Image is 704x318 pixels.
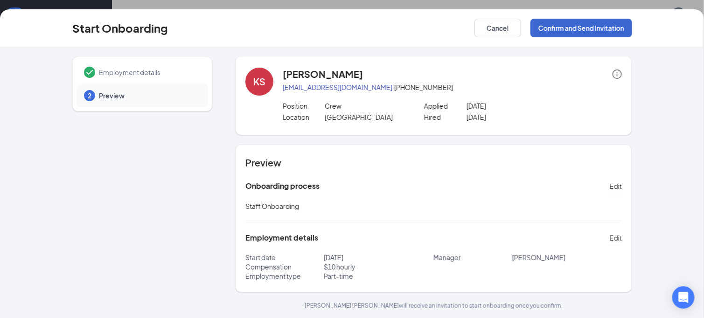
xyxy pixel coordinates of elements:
p: [PERSON_NAME] [PERSON_NAME] will receive an invitation to start onboarding once you confirm. [236,302,632,310]
p: Manager [433,253,512,262]
h4: [PERSON_NAME] [283,68,363,81]
span: Edit [610,233,622,242]
p: · [PHONE_NUMBER] [283,83,622,92]
p: [GEOGRAPHIC_DATA] [325,112,410,122]
p: Location [283,112,325,122]
button: Edit [610,230,622,245]
p: Applied [424,101,467,111]
span: Staff Onboarding [245,202,299,210]
h5: Employment details [245,233,318,243]
span: Employment details [99,68,199,77]
div: Open Intercom Messenger [672,286,695,309]
button: Cancel [474,19,521,37]
svg: Checkmark [84,67,95,78]
p: [DATE] [324,253,434,262]
span: 2 [88,91,91,100]
p: Compensation [245,262,324,271]
h5: Onboarding process [245,181,320,191]
p: [DATE] [467,112,551,122]
p: Position [283,101,325,111]
span: Preview [99,91,199,100]
p: [PERSON_NAME] [512,253,622,262]
span: info-circle [613,69,622,79]
h3: Start Onboarding [72,20,168,36]
button: Edit [610,179,622,194]
button: Confirm and Send Invitation [530,19,632,37]
p: Start date [245,253,324,262]
h4: Preview [245,156,622,169]
p: $ 10 hourly [324,262,434,271]
p: [DATE] [467,101,551,111]
p: Hired [424,112,467,122]
p: Part-time [324,271,434,281]
span: Edit [610,181,622,191]
div: KS [253,75,265,88]
p: Crew [325,101,410,111]
p: Employment type [245,271,324,281]
a: [EMAIL_ADDRESS][DOMAIN_NAME] [283,83,392,91]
